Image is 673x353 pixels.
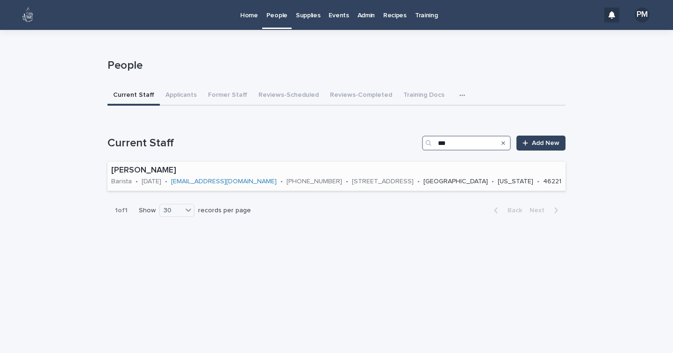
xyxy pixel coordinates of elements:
[635,7,650,22] div: PM
[107,199,135,222] p: 1 of 1
[417,178,420,186] p: •
[202,86,253,106] button: Former Staff
[487,206,526,215] button: Back
[286,178,342,185] a: [PHONE_NUMBER]
[107,86,160,106] button: Current Staff
[107,162,566,191] a: [PERSON_NAME]Barista•[DATE]•[EMAIL_ADDRESS][DOMAIN_NAME]•[PHONE_NUMBER]•[STREET_ADDRESS]•[GEOGRAP...
[324,86,398,106] button: Reviews-Completed
[165,178,167,186] p: •
[111,178,132,186] p: Barista
[160,206,182,216] div: 30
[526,206,566,215] button: Next
[107,137,418,150] h1: Current Staff
[280,178,283,186] p: •
[160,86,202,106] button: Applicants
[142,178,161,186] p: [DATE]
[136,178,138,186] p: •
[492,178,494,186] p: •
[139,207,156,215] p: Show
[111,166,562,176] p: [PERSON_NAME]
[171,178,277,185] a: [EMAIL_ADDRESS][DOMAIN_NAME]
[253,86,324,106] button: Reviews-Scheduled
[422,136,511,151] input: Search
[532,140,559,146] span: Add New
[198,207,251,215] p: records per page
[352,178,414,186] p: [STREET_ADDRESS]
[537,178,539,186] p: •
[19,6,37,24] img: 80hjoBaRqlyywVK24fQd
[398,86,450,106] button: Training Docs
[543,178,561,186] p: 46221
[498,178,533,186] p: [US_STATE]
[346,178,348,186] p: •
[530,207,550,214] span: Next
[107,59,562,72] p: People
[423,178,488,186] p: [GEOGRAPHIC_DATA]
[516,136,566,151] a: Add New
[502,207,522,214] span: Back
